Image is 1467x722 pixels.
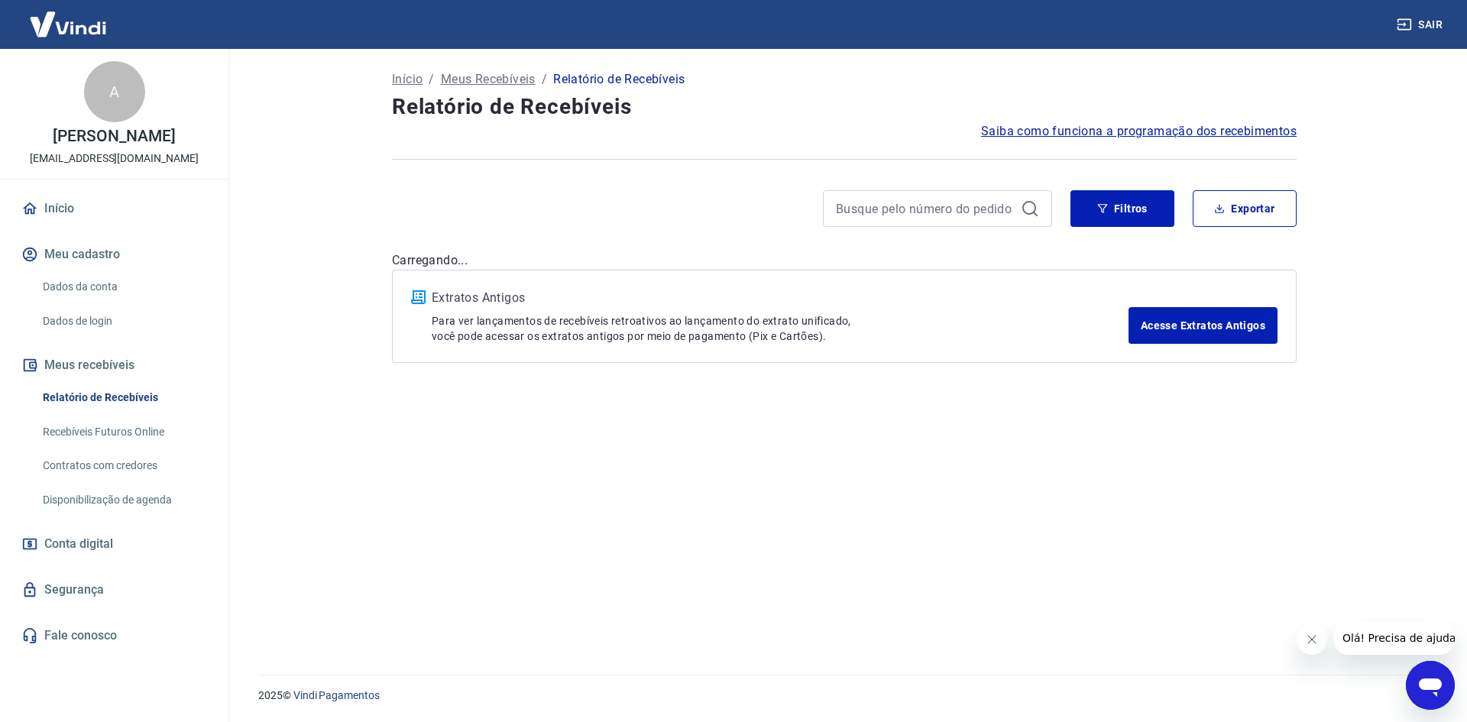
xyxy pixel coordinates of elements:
[37,306,210,337] a: Dados de login
[981,122,1297,141] a: Saiba como funciona a programação dos recebimentos
[836,197,1015,220] input: Busque pelo número do pedido
[18,1,118,47] img: Vindi
[392,251,1297,270] p: Carregando...
[392,92,1297,122] h4: Relatório de Recebíveis
[1297,624,1327,655] iframe: Fechar mensagem
[53,128,175,144] p: [PERSON_NAME]
[432,289,1129,307] p: Extratos Antigos
[429,70,434,89] p: /
[30,151,199,167] p: [EMAIL_ADDRESS][DOMAIN_NAME]
[432,313,1129,344] p: Para ver lançamentos de recebíveis retroativos ao lançamento do extrato unificado, você pode aces...
[1129,307,1278,344] a: Acesse Extratos Antigos
[293,689,380,701] a: Vindi Pagamentos
[1070,190,1174,227] button: Filtros
[1394,11,1449,39] button: Sair
[37,271,210,303] a: Dados da conta
[441,70,536,89] a: Meus Recebíveis
[553,70,685,89] p: Relatório de Recebíveis
[392,70,423,89] a: Início
[1333,621,1455,655] iframe: Mensagem da empresa
[258,688,1430,704] p: 2025 ©
[18,619,210,652] a: Fale conosco
[9,11,128,23] span: Olá! Precisa de ajuda?
[1406,661,1455,710] iframe: Botão para abrir a janela de mensagens
[1193,190,1297,227] button: Exportar
[37,450,210,481] a: Contratos com credores
[44,533,113,555] span: Conta digital
[18,238,210,271] button: Meu cadastro
[18,192,210,225] a: Início
[18,573,210,607] a: Segurança
[18,348,210,382] button: Meus recebíveis
[84,61,145,122] div: A
[37,416,210,448] a: Recebíveis Futuros Online
[542,70,547,89] p: /
[411,290,426,304] img: ícone
[37,484,210,516] a: Disponibilização de agenda
[18,527,210,561] a: Conta digital
[37,382,210,413] a: Relatório de Recebíveis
